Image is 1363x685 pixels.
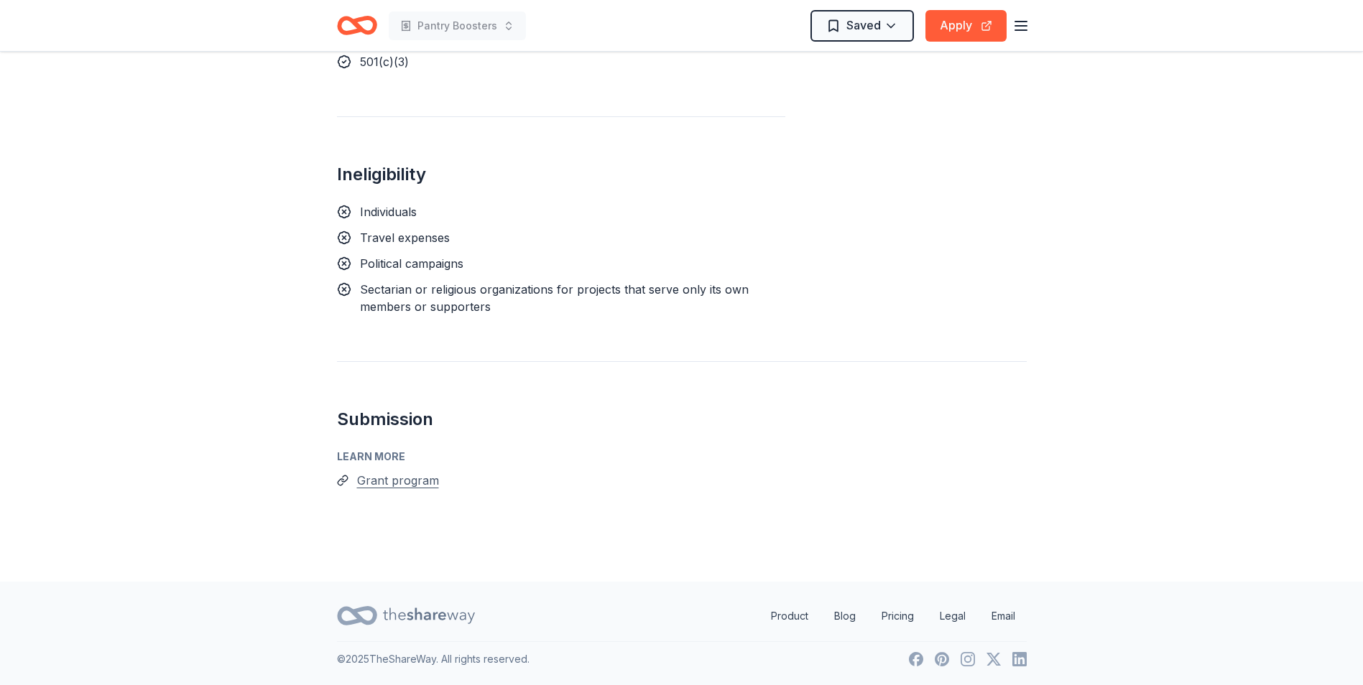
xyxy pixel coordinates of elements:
button: Grant program [357,471,439,490]
a: Email [980,602,1027,630]
a: Home [337,9,377,42]
span: Pantry Boosters [417,17,497,34]
h2: Ineligibility [337,163,785,186]
span: Saved [846,16,881,34]
span: Sectarian or religious organizations for projects that serve only its own members or supporters [360,282,749,314]
button: Pantry Boosters [389,11,526,40]
div: Learn more [337,448,1027,465]
p: © 2025 TheShareWay. All rights reserved. [337,651,530,668]
span: Political campaigns [360,256,463,271]
a: Legal [928,602,977,630]
a: Pricing [870,602,925,630]
nav: quick links [759,602,1027,630]
a: Blog [823,602,867,630]
span: Travel expenses [360,230,450,245]
span: 501(c)(3) [360,55,409,69]
h2: Submission [337,408,1027,431]
a: Product [759,602,820,630]
button: Apply [925,10,1007,42]
button: Saved [810,10,914,42]
span: Individuals [360,205,417,219]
